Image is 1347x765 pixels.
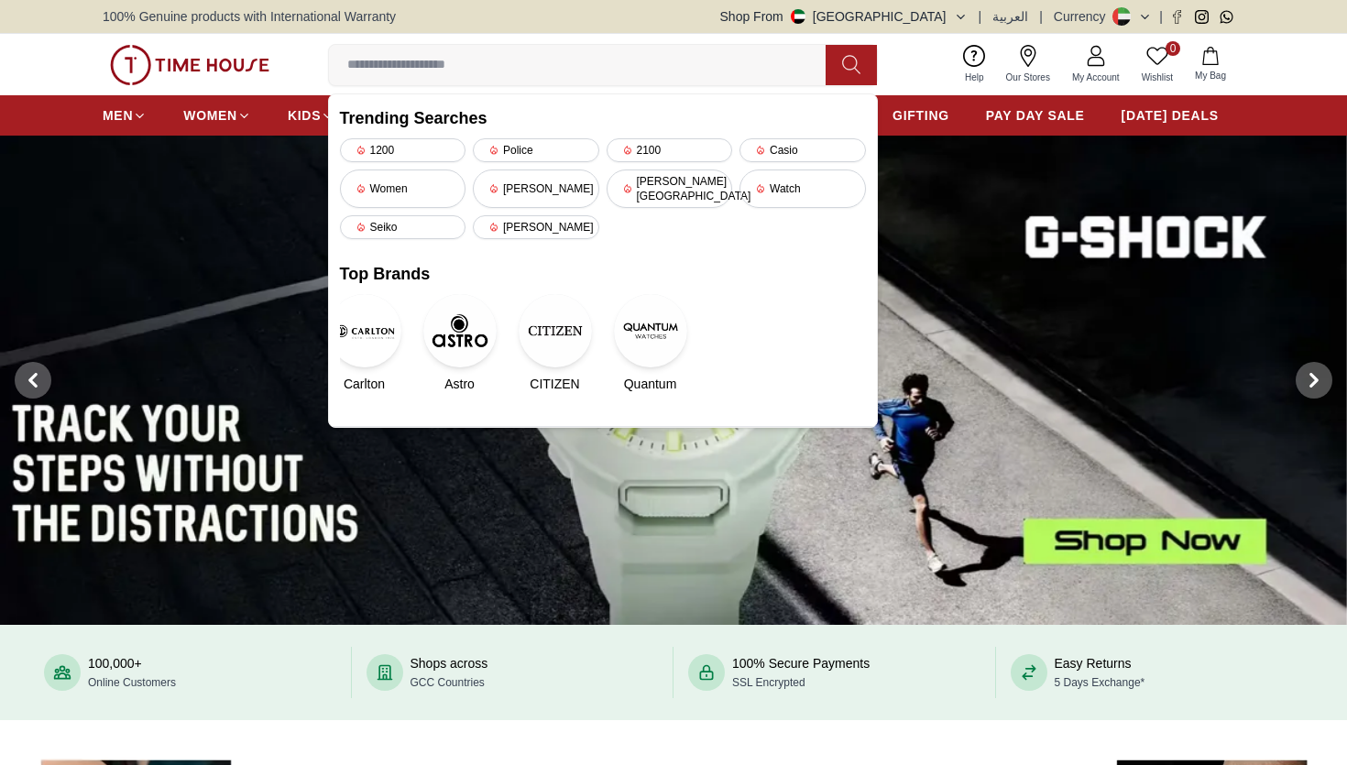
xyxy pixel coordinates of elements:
[519,294,592,367] img: CITIZEN
[614,294,687,367] img: Quantum
[88,676,176,689] span: Online Customers
[607,138,733,162] div: 2100
[1122,99,1219,132] a: [DATE] DEALS
[1220,10,1233,24] a: Whatsapp
[999,71,1057,84] span: Our Stores
[1131,41,1184,88] a: 0Wishlist
[720,7,968,26] button: Shop From[GEOGRAPHIC_DATA]
[340,138,466,162] div: 1200
[893,99,949,132] a: GIFTING
[1054,7,1113,26] div: Currency
[531,294,580,393] a: CITIZENCITIZEN
[739,138,866,162] div: Casio
[340,169,466,208] div: Women
[530,375,579,393] span: CITIZEN
[1159,7,1163,26] span: |
[893,106,949,125] span: GIFTING
[473,215,599,239] div: [PERSON_NAME]
[473,169,599,208] div: [PERSON_NAME]
[958,71,991,84] span: Help
[423,294,497,367] img: Astro
[1055,654,1145,691] div: Easy Returns
[183,99,251,132] a: WOMEN
[626,294,675,393] a: QuantumQuantum
[607,169,733,208] div: [PERSON_NAME][GEOGRAPHIC_DATA]
[183,106,237,125] span: WOMEN
[732,654,870,691] div: 100% Secure Payments
[995,41,1061,88] a: Our Stores
[110,45,269,85] img: ...
[979,7,982,26] span: |
[340,105,866,131] h2: Trending Searches
[732,676,805,689] span: SSL Encrypted
[328,294,401,367] img: Carlton
[103,106,133,125] span: MEN
[411,654,488,691] div: Shops across
[1188,69,1233,82] span: My Bag
[344,375,385,393] span: Carlton
[340,294,389,393] a: CarltonCarlton
[444,375,475,393] span: Astro
[103,7,396,26] span: 100% Genuine products with International Warranty
[791,9,805,24] img: United Arab Emirates
[288,106,321,125] span: KIDS
[340,215,466,239] div: Seiko
[103,99,147,132] a: MEN
[986,99,1085,132] a: PAY DAY SALE
[411,676,485,689] span: GCC Countries
[473,138,599,162] div: Police
[1184,43,1237,86] button: My Bag
[1039,7,1043,26] span: |
[1055,676,1145,689] span: 5 Days Exchange*
[986,106,1085,125] span: PAY DAY SALE
[1065,71,1127,84] span: My Account
[992,7,1028,26] button: العربية
[1122,106,1219,125] span: [DATE] DEALS
[624,375,677,393] span: Quantum
[288,99,334,132] a: KIDS
[954,41,995,88] a: Help
[435,294,485,393] a: AstroAstro
[340,261,866,287] h2: Top Brands
[1134,71,1180,84] span: Wishlist
[1166,41,1180,56] span: 0
[1195,10,1209,24] a: Instagram
[1170,10,1184,24] a: Facebook
[739,169,866,208] div: Watch
[88,654,176,691] div: 100,000+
